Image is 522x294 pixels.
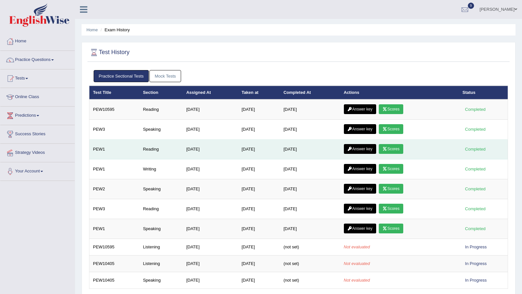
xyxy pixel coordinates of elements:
div: In Progress [463,243,489,250]
a: Answer key [344,224,376,233]
td: Reading [139,140,183,159]
div: In Progress [463,277,489,284]
a: Scores [379,144,403,154]
a: Your Account [0,162,75,179]
em: Not evaluated [344,261,370,266]
td: PEW1 [89,219,140,239]
td: [DATE] [183,219,238,239]
td: Speaking [139,120,183,140]
td: PEW2 [89,179,140,199]
td: [DATE] [280,199,340,219]
div: Completed [463,185,488,192]
em: Not evaluated [344,278,370,283]
span: (not set) [284,261,299,266]
a: Predictions [0,107,75,123]
td: [DATE] [238,256,280,272]
td: PEW10405 [89,256,140,272]
div: Completed [463,146,488,153]
td: [DATE] [280,140,340,159]
a: Practice Questions [0,51,75,67]
td: [DATE] [238,99,280,120]
td: [DATE] [238,239,280,256]
td: [DATE] [238,120,280,140]
td: [DATE] [183,199,238,219]
td: [DATE] [183,159,238,179]
td: PEW1 [89,159,140,179]
td: PEW3 [89,120,140,140]
td: [DATE] [183,179,238,199]
td: PEW3 [89,199,140,219]
th: Section [139,86,183,99]
span: (not set) [284,244,299,249]
th: Status [459,86,508,99]
td: [DATE] [280,179,340,199]
td: [DATE] [183,99,238,120]
a: Answer key [344,144,376,154]
a: Practice Sectional Tests [94,70,149,82]
a: Scores [379,104,403,114]
td: Reading [139,199,183,219]
td: Reading [139,99,183,120]
td: [DATE] [183,120,238,140]
div: Completed [463,225,488,232]
td: Speaking [139,219,183,239]
a: Scores [379,224,403,233]
a: Answer key [344,204,376,213]
a: Online Class [0,88,75,104]
div: Completed [463,126,488,133]
td: PEW10595 [89,99,140,120]
a: Strategy Videos [0,144,75,160]
a: Home [86,27,98,32]
a: Scores [379,204,403,213]
li: Exam History [99,27,130,33]
th: Completed At [280,86,340,99]
th: Actions [340,86,459,99]
a: Scores [379,164,403,174]
td: [DATE] [280,219,340,239]
td: [DATE] [238,140,280,159]
a: Success Stories [0,125,75,141]
th: Test Title [89,86,140,99]
td: Listening [139,239,183,256]
td: [DATE] [280,159,340,179]
td: PEW1 [89,140,140,159]
div: Completed [463,205,488,212]
a: Scores [379,124,403,134]
div: In Progress [463,260,489,267]
a: Answer key [344,104,376,114]
td: [DATE] [280,120,340,140]
h2: Test History [89,48,130,57]
a: Scores [379,184,403,194]
a: Answer key [344,184,376,194]
td: PEW10405 [89,272,140,289]
td: PEW10595 [89,239,140,256]
td: [DATE] [280,99,340,120]
td: [DATE] [238,272,280,289]
td: [DATE] [238,159,280,179]
th: Taken at [238,86,280,99]
td: Listening [139,256,183,272]
td: [DATE] [183,140,238,159]
a: Answer key [344,164,376,174]
td: [DATE] [238,219,280,239]
em: Not evaluated [344,244,370,249]
td: Writing [139,159,183,179]
a: Tests [0,69,75,86]
a: Answer key [344,124,376,134]
a: Mock Tests [149,70,181,82]
td: Speaking [139,179,183,199]
td: [DATE] [238,179,280,199]
span: (not set) [284,278,299,283]
div: Completed [463,106,488,113]
th: Assigned At [183,86,238,99]
td: [DATE] [183,272,238,289]
td: [DATE] [183,256,238,272]
div: Completed [463,166,488,172]
a: Home [0,32,75,49]
td: Speaking [139,272,183,289]
td: [DATE] [238,199,280,219]
span: 9 [468,3,474,9]
td: [DATE] [183,239,238,256]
